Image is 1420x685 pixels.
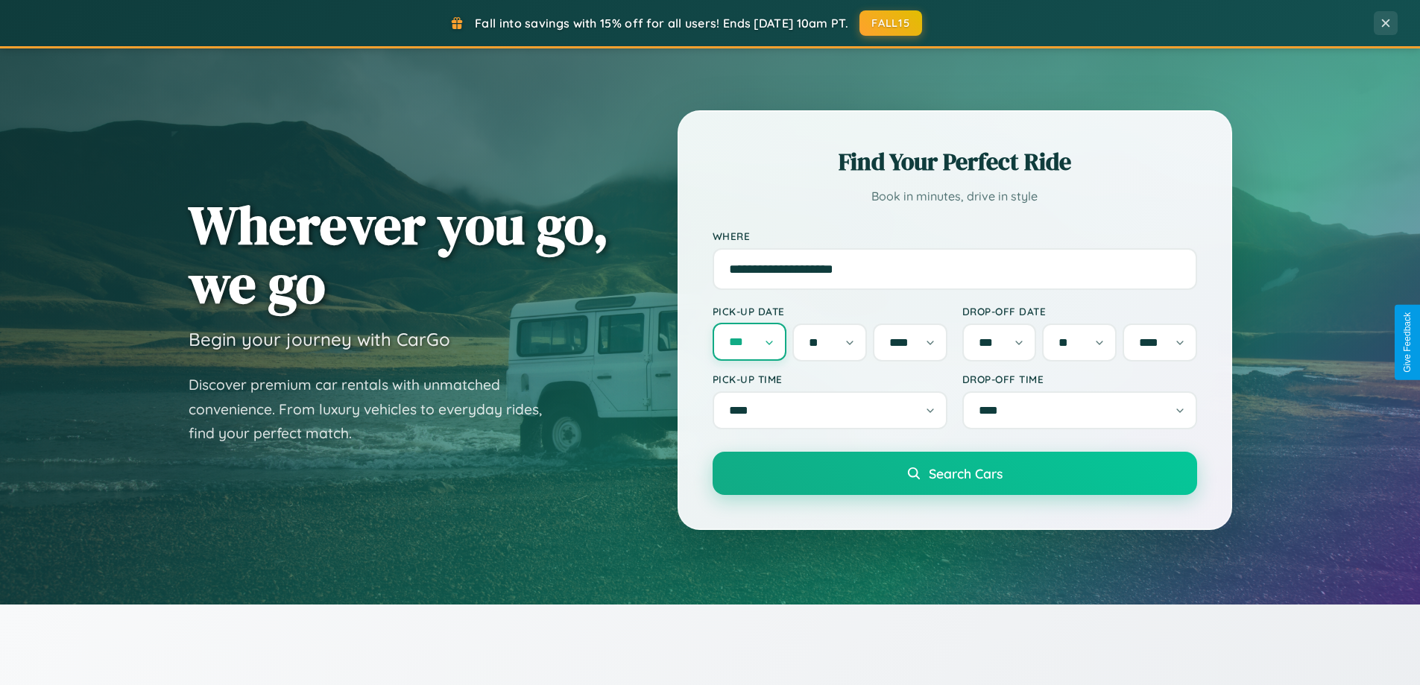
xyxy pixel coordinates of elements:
[713,145,1197,178] h2: Find Your Perfect Ride
[1402,312,1413,373] div: Give Feedback
[189,328,450,350] h3: Begin your journey with CarGo
[962,373,1197,385] label: Drop-off Time
[713,373,947,385] label: Pick-up Time
[189,195,609,313] h1: Wherever you go, we go
[713,305,947,318] label: Pick-up Date
[475,16,848,31] span: Fall into savings with 15% off for all users! Ends [DATE] 10am PT.
[713,452,1197,495] button: Search Cars
[713,230,1197,242] label: Where
[962,305,1197,318] label: Drop-off Date
[713,186,1197,207] p: Book in minutes, drive in style
[859,10,922,36] button: FALL15
[929,465,1003,482] span: Search Cars
[189,373,561,446] p: Discover premium car rentals with unmatched convenience. From luxury vehicles to everyday rides, ...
